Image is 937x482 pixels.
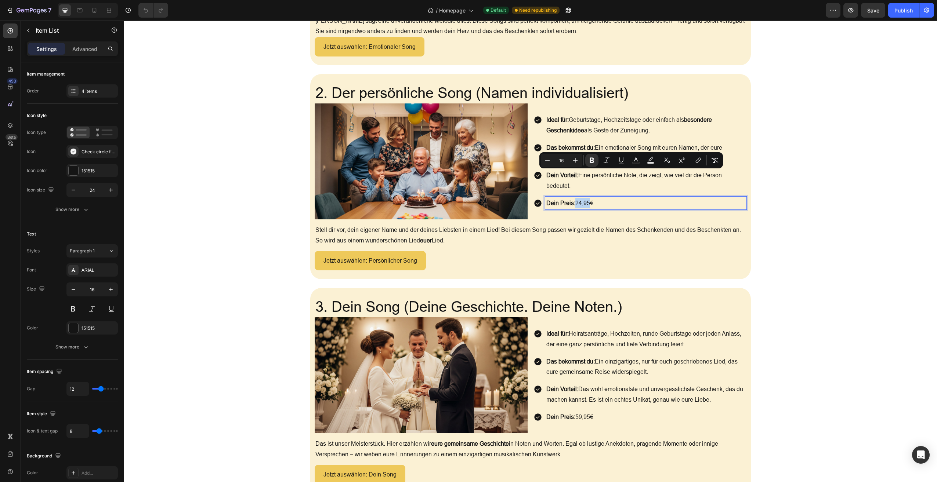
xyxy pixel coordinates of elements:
span: Default [491,7,506,14]
div: Item spacing [27,367,64,377]
p: Heiratsanträge, Hochzeiten, runde Geburtstage oder jeden Anlass, der eine ganz persönliche und ti... [423,308,622,329]
div: 151515 [82,168,116,174]
div: Editor contextual toolbar [539,152,723,168]
div: Publish [894,7,913,14]
span: Save [867,7,879,14]
p: 59,95€ [423,391,622,402]
div: Size [27,284,46,294]
div: Rich Text Editor. Editing area: main [200,21,292,32]
p: Settings [36,45,57,53]
iframe: Design area [124,21,937,482]
h2: 3. Dein Song (Deine Geschichte. Deine Noten.) [191,276,623,297]
input: Auto [67,382,89,395]
span: / [436,7,438,14]
p: 7 [48,6,51,15]
a: Jetzt auswählen: Dein Song [191,444,282,464]
span: Need republishing [519,7,557,14]
div: Order [27,88,39,94]
strong: Das bekommst du: [423,337,471,344]
strong: eure gemeinsame Geschichte [307,420,385,426]
a: Rich Text Editor. Editing area: main [191,17,301,36]
div: Rich Text Editor. Editing area: main [422,176,623,189]
button: Paragraph 1 [66,244,118,258]
div: Color [27,470,38,476]
p: Stell dir vor, dein eigener Name und der deines Liebsten in einem Lied! Bei diesem Song passen wi... [192,204,622,225]
strong: Dein Preis: [423,179,452,186]
div: Color [27,325,38,331]
strong: Das bekommst du: [423,124,471,130]
div: Icon type [27,129,46,136]
p: Geburtstage, Hochzeitstage oder einfach als als Geste der Zuneigung. [423,94,622,115]
button: 7 [3,3,55,18]
div: Icon [27,148,36,155]
strong: euer [296,216,308,223]
div: Icon & text gap [27,428,58,434]
p: Advanced [72,45,97,53]
div: Rich Text Editor. Editing area: main [422,148,623,172]
img: gempages_560024127059002453-6ba740fd-ae3a-4496-813b-e433df825acf.jpg [191,83,404,199]
p: Ein einzigartiges, nur für euch geschriebenes Lied, das eure gemeinsame Reise widerspiegelt. [423,336,622,357]
button: Save [861,3,885,18]
div: Beta [6,134,18,140]
div: Text [27,231,36,237]
strong: Ideal für: [423,96,445,102]
div: Icon color [27,167,47,174]
h2: Rich Text Editor. Editing area: main [191,62,623,83]
div: Background [27,451,62,461]
div: Item management [27,71,65,77]
div: Show more [55,206,90,213]
p: 2. Der persönliche Song (Namen individualisiert) [192,63,622,82]
p: Ein emotionaler Song mit euren Namen, der eure Verbundenheit unterstreicht. [423,122,622,143]
p: 24,95€ [423,177,622,188]
div: 151515 [82,325,116,332]
button: Show more [27,203,118,216]
div: Font [27,267,36,273]
p: Das ist unser Meisterstück. Hier erzählen wir in Noten und Worten. Egal ob lustige Anekdoten, prä... [192,418,622,439]
input: Auto [67,424,89,438]
button: Publish [888,3,919,18]
p: Eine persönliche Note, die zeigt, wie viel dir die Person bedeutet. [423,149,622,171]
strong: Dein Preis: [423,393,452,399]
div: Show more [55,343,90,351]
div: ARIAL [82,267,116,274]
div: Icon size [27,185,55,195]
p: Item List [36,26,98,35]
span: Homepage [439,7,466,14]
strong: Ideal für: [423,310,445,316]
strong: Dein Vorteil: [423,365,455,372]
a: Jetzt auswählen: Persönlicher Song [191,230,302,250]
div: Rich Text Editor. Editing area: main [422,93,623,116]
div: Undo/Redo [138,3,168,18]
img: gempages_560024127059002453-3ced80f3-8abc-4801-86b6-22517de303f8.jpg [191,297,404,413]
div: 4 items [82,88,116,95]
div: Add... [82,470,116,476]
div: Open Intercom Messenger [912,446,930,464]
p: Das wohl emotionalste und unvergesslichste Geschenk, das du machen kannst. Es ist ein echtes Unik... [423,363,622,384]
div: Icon style [27,112,47,119]
div: Styles [27,248,40,254]
button: Show more [27,340,118,354]
div: Rich Text Editor. Editing area: main [422,121,623,144]
p: Jetzt auswählen: Emotionaler Song [200,21,292,32]
strong: Dein Vorteil: [423,151,455,158]
div: Gap [27,386,35,392]
p: Jetzt auswählen: Persönlicher Song [200,235,293,245]
span: Paragraph 1 [70,248,95,254]
div: Item style [27,409,57,419]
div: Check circle filled [82,149,116,155]
div: 450 [7,78,18,84]
p: Jetzt auswählen: Dein Song [200,449,273,459]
